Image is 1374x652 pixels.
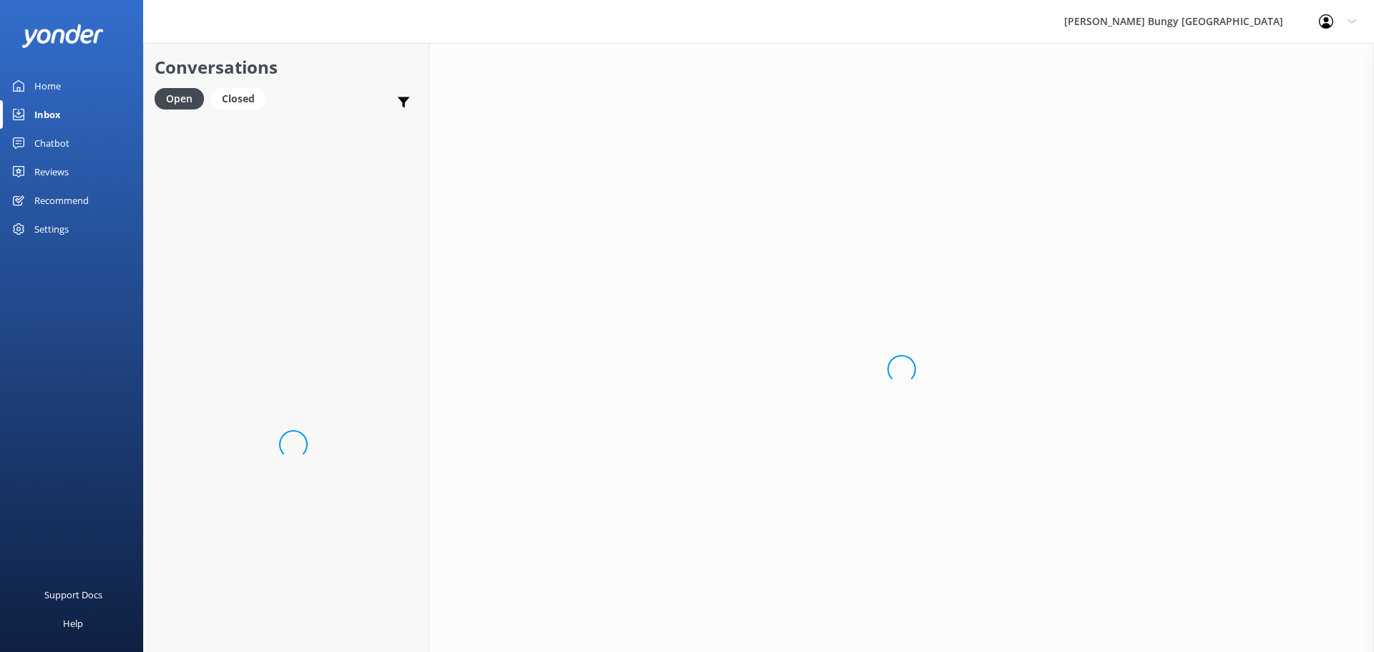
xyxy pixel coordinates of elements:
[34,186,89,215] div: Recommend
[155,90,211,106] a: Open
[155,54,418,81] h2: Conversations
[211,90,273,106] a: Closed
[34,100,61,129] div: Inbox
[34,129,69,157] div: Chatbot
[63,609,83,638] div: Help
[21,24,104,48] img: yonder-white-logo.png
[34,215,69,243] div: Settings
[44,580,102,609] div: Support Docs
[34,72,61,100] div: Home
[34,157,69,186] div: Reviews
[211,88,265,110] div: Closed
[155,88,204,110] div: Open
